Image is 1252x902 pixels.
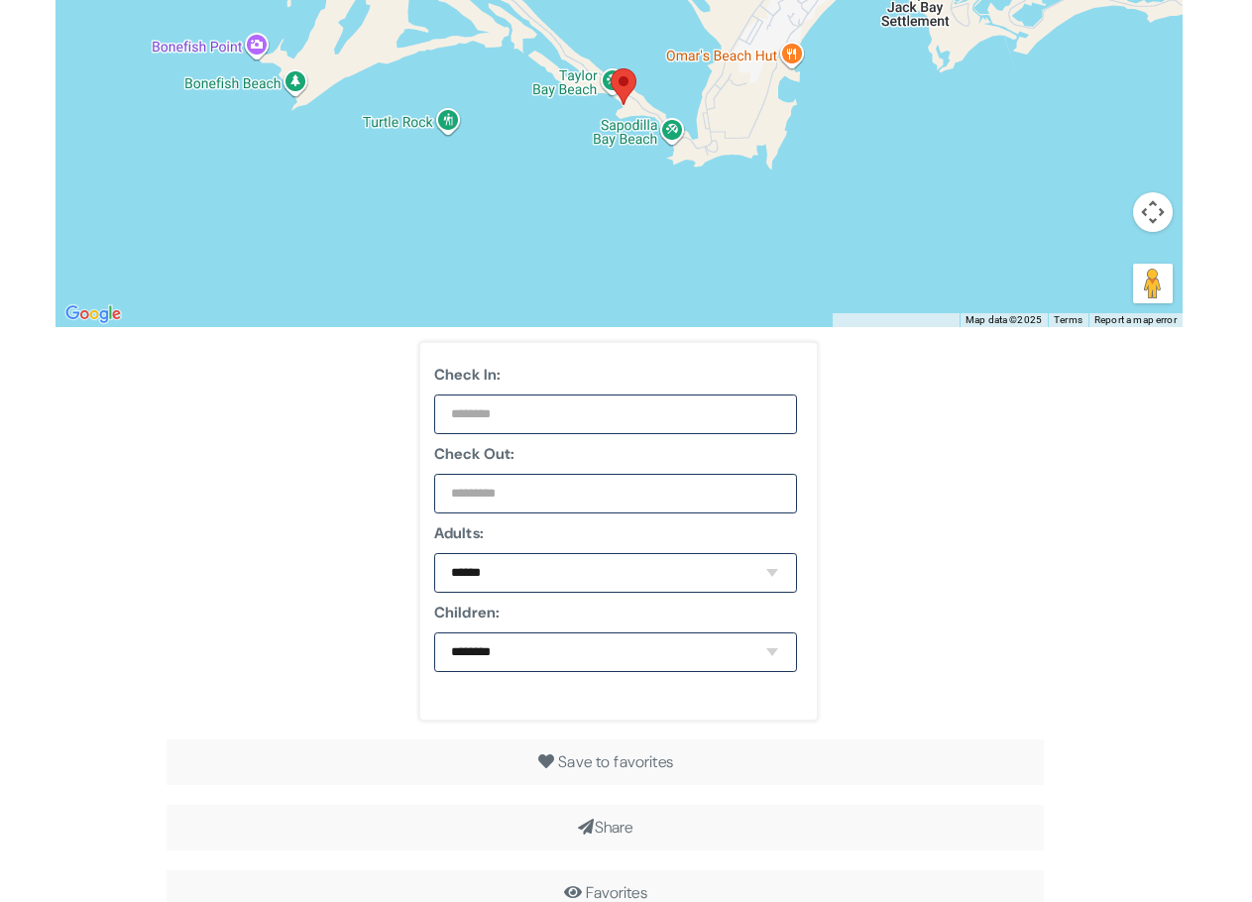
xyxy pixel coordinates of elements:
label: Check Out: [434,442,797,466]
a: Report a map error [1094,314,1177,325]
button: Keyboard shortcuts [838,313,954,353]
a: Open this area in Google Maps (opens a new window) [60,301,126,327]
span: Map data ©2025 [966,314,1042,325]
span: Save to favorites [558,751,673,772]
button: Drag Pegman onto the map to open Street View [1133,264,1173,303]
a: Terms (opens in new tab) [1054,314,1082,325]
button: Map camera controls [1133,192,1173,232]
img: Google [60,301,126,327]
label: Check In: [434,363,797,387]
label: Children: [434,601,797,624]
span: Share [167,805,1044,850]
label: Adults: [434,521,797,545]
